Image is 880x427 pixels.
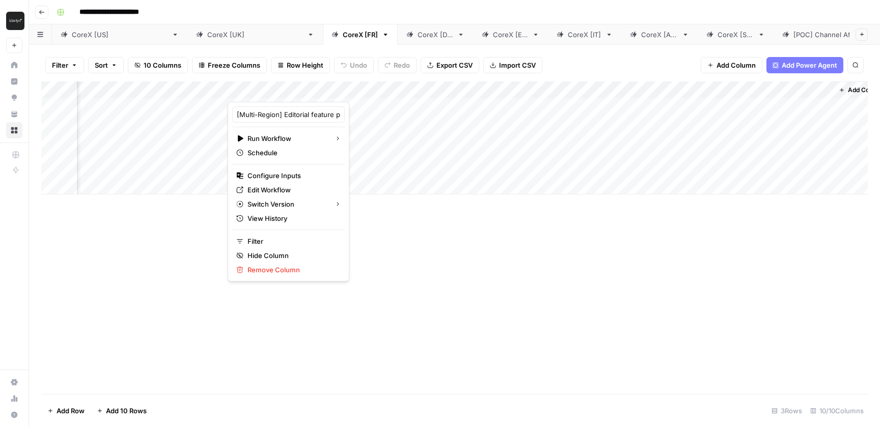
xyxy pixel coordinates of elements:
span: Filter [248,236,337,246]
a: Your Data [6,106,22,122]
a: CoreX [FR] [323,24,398,45]
span: Edit Workflow [248,185,337,195]
span: Add Column [717,60,756,70]
button: Sort [88,57,124,73]
button: Undo [334,57,374,73]
a: Settings [6,374,22,390]
span: Freeze Columns [208,60,260,70]
span: Sort [95,60,108,70]
button: Import CSV [483,57,542,73]
span: Hide Column [248,250,337,261]
span: Export CSV [436,60,473,70]
span: View History [248,213,337,223]
div: CoreX [FR] [343,30,378,40]
span: Configure Inputs [248,170,337,181]
span: Import CSV [499,60,536,70]
button: Add Row [41,403,91,419]
button: 10 Columns [128,57,188,73]
a: CoreX [[GEOGRAPHIC_DATA]] [52,24,187,45]
span: 10 Columns [144,60,181,70]
div: CoreX [[GEOGRAPHIC_DATA]] [72,30,168,40]
a: CoreX [SG] [698,24,774,45]
div: 10/10 Columns [806,403,868,419]
a: Insights [6,73,22,90]
a: CoreX [[GEOGRAPHIC_DATA]] [187,24,323,45]
a: CoreX [IT] [548,24,621,45]
button: Row Height [271,57,330,73]
div: CoreX [SG] [718,30,754,40]
span: Filter [52,60,68,70]
a: CoreX [DE] [398,24,473,45]
button: Workspace: Klaviyo [6,8,22,34]
button: Export CSV [421,57,479,73]
div: CoreX [IT] [568,30,601,40]
span: Undo [350,60,367,70]
span: Switch Version [248,199,326,209]
div: 3 Rows [767,403,806,419]
a: Home [6,57,22,73]
a: Usage [6,390,22,407]
img: Klaviyo Logo [6,12,24,30]
span: Add Row [57,406,85,416]
a: Browse [6,122,22,138]
button: Add Column [701,57,762,73]
div: CoreX [DE] [418,30,453,40]
button: Add 10 Rows [91,403,153,419]
div: CoreX [ES] [493,30,528,40]
span: Redo [394,60,410,70]
a: CoreX [ES] [473,24,548,45]
span: Add Power Agent [782,60,837,70]
span: Add 10 Rows [106,406,147,416]
button: Freeze Columns [192,57,267,73]
button: Filter [45,57,84,73]
a: Opportunities [6,90,22,106]
button: Add Power Agent [766,57,843,73]
span: Remove Column [248,265,337,275]
span: Row Height [287,60,323,70]
div: CoreX [AU] [641,30,678,40]
button: Help + Support [6,407,22,423]
span: Run Workflow [248,133,326,144]
div: CoreX [[GEOGRAPHIC_DATA]] [207,30,303,40]
a: CoreX [AU] [621,24,698,45]
span: Schedule [248,148,337,158]
button: Redo [378,57,417,73]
